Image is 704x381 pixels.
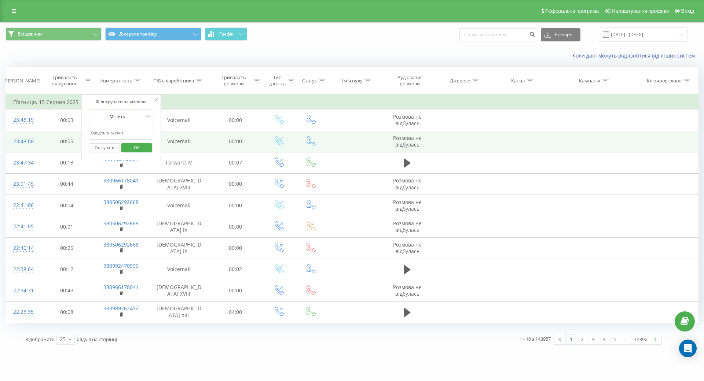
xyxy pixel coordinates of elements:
[40,216,93,237] td: 00:01
[679,340,697,357] div: Open Intercom Messenger
[149,110,209,131] td: Voicemail
[576,334,587,344] a: 2
[6,95,698,110] td: П’ятниця, 15 Серпня 2025
[209,173,262,195] td: 00:00
[13,198,33,212] div: 22:41:06
[572,52,698,59] a: Коли дані можуть відрізнятися вiд інших систем
[40,131,93,152] td: 00:05
[209,237,262,259] td: 00:00
[40,259,93,280] td: 00:12
[450,78,470,84] div: Джерело
[545,8,599,14] span: Реферальна програма
[209,302,262,323] td: 04:00
[393,241,422,255] span: Розмова не відбулась
[18,31,42,37] span: Всі дзвінки
[209,259,262,280] td: 00:02
[393,134,422,148] span: Розмова не відбулась
[149,259,209,280] td: Voicemail
[13,156,33,170] div: 23:47:34
[149,173,209,195] td: [DEMOGRAPHIC_DATA] XVIII
[215,74,252,87] div: Тривалість розмови
[103,177,139,184] a: 380966178041
[459,28,537,41] input: Пошук за номером
[103,284,139,291] a: 380966178041
[105,27,201,41] button: Джерела трафіку
[302,78,317,84] div: Статус
[205,27,247,41] button: Графік
[393,284,422,297] span: Розмова не відбулась
[153,78,194,84] div: ПІБ співробітника
[40,110,93,131] td: 00:03
[77,336,117,343] span: рядків на сторінці
[393,220,422,233] span: Розмова не відбулась
[13,219,33,234] div: 22:41:05
[25,336,55,343] span: Відображати
[209,110,262,131] td: 00:00
[388,74,431,87] div: Аудіозапис розмови
[149,237,209,259] td: [DEMOGRAPHIC_DATA] IX
[565,334,576,344] a: 1
[103,220,139,227] a: 380506292668
[99,78,132,84] div: Номер клієнта
[609,334,620,344] a: 5
[60,336,66,343] div: 25
[631,334,650,344] a: 14396
[89,143,120,152] button: Скасувати
[579,78,600,84] div: Кампанія
[13,262,33,277] div: 22:38:04
[620,334,631,344] div: …
[149,131,209,152] td: Voicemail
[587,334,598,344] a: 3
[647,78,682,84] div: Ключове слово
[13,305,33,319] div: 22:28:35
[13,177,33,191] div: 23:01:45
[209,152,262,173] td: 00:07
[103,262,139,269] a: 380992470596
[612,8,669,14] span: Налаштування профілю
[209,131,262,152] td: 00:00
[13,134,33,149] div: 23:48:08
[126,142,147,153] span: OK
[40,173,93,195] td: 00:44
[47,74,83,87] div: Тривалість очікування
[89,127,153,140] input: Введіть значення
[149,152,209,173] td: Forward IV
[520,335,551,343] div: 1 - 10 з 143957
[393,177,422,190] span: Розмова не відбулась
[149,195,209,216] td: Voicemail
[5,27,102,41] button: Всі дзвінки
[149,216,209,237] td: [DEMOGRAPHIC_DATA] IX
[3,78,40,84] div: [PERSON_NAME]
[40,195,93,216] td: 00:04
[269,74,286,87] div: Тип дзвінка
[393,199,422,212] span: Розмова не відбулась
[149,280,209,301] td: [DEMOGRAPHIC_DATA] XVIII
[681,8,694,14] span: Вихід
[103,305,139,312] a: 380989262452
[103,199,139,206] a: 380506292668
[511,78,525,84] div: Канал
[103,241,139,248] a: 380506292668
[219,32,234,37] span: Графік
[40,152,93,173] td: 00:13
[393,113,422,127] span: Розмова не відбулась
[209,216,262,237] td: 00:00
[13,284,33,298] div: 22:34:31
[13,241,33,255] div: 22:40:14
[89,98,153,106] div: Фільтрувати за умовою
[541,28,580,41] button: Експорт
[598,334,609,344] a: 4
[209,195,262,216] td: 00:00
[40,302,93,323] td: 00:08
[149,302,209,323] td: [DEMOGRAPHIC_DATA] XIII
[209,280,262,301] td: 00:00
[40,280,93,301] td: 00:43
[121,143,152,152] button: OK
[13,113,33,127] div: 23:48:19
[342,78,363,84] div: Ім'я пулу
[40,237,93,259] td: 00:25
